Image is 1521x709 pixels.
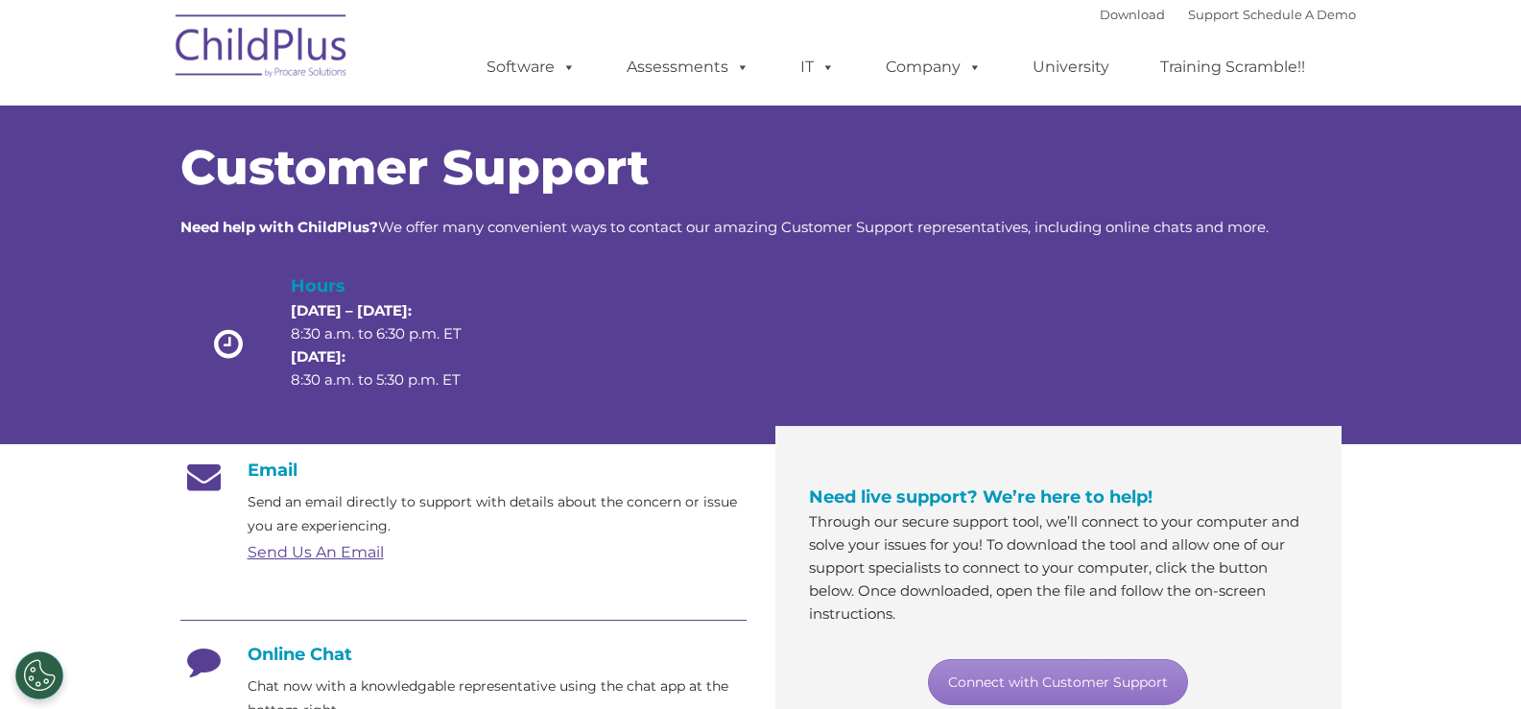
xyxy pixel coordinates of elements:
[809,486,1153,508] span: Need live support? We’re here to help!
[607,48,769,86] a: Assessments
[291,347,345,366] strong: [DATE]:
[1100,7,1165,22] a: Download
[1013,48,1129,86] a: University
[180,644,747,665] h4: Online Chat
[809,510,1308,626] p: Through our secure support tool, we’ll connect to your computer and solve your issues for you! To...
[467,48,595,86] a: Software
[180,218,1269,236] span: We offer many convenient ways to contact our amazing Customer Support representatives, including ...
[248,490,747,538] p: Send an email directly to support with details about the concern or issue you are experiencing.
[1100,7,1356,22] font: |
[291,299,494,391] p: 8:30 a.m. to 6:30 p.m. ET 8:30 a.m. to 5:30 p.m. ET
[291,272,494,299] h4: Hours
[166,1,358,97] img: ChildPlus by Procare Solutions
[180,138,649,197] span: Customer Support
[1188,7,1239,22] a: Support
[928,659,1188,705] a: Connect with Customer Support
[180,460,747,481] h4: Email
[1243,7,1356,22] a: Schedule A Demo
[15,651,63,699] button: Cookies Settings
[291,301,412,319] strong: [DATE] – [DATE]:
[781,48,854,86] a: IT
[248,543,384,561] a: Send Us An Email
[1141,48,1324,86] a: Training Scramble!!
[180,218,378,236] strong: Need help with ChildPlus?
[867,48,1001,86] a: Company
